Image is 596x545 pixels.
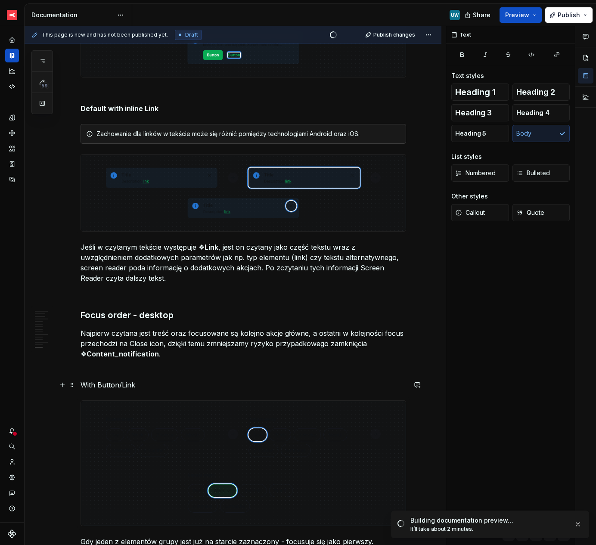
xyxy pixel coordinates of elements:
[545,7,593,23] button: Publish
[81,104,158,113] strong: Default with inline Link
[512,84,570,101] button: Heading 2
[558,11,580,19] span: Publish
[455,108,492,117] span: Heading 3
[516,108,549,117] span: Heading 4
[5,440,19,453] button: Search ⌘K
[500,7,542,23] button: Preview
[5,455,19,469] a: Invite team
[81,155,406,231] img: 3dffa6f9-a8fc-4a44-9de0-c4e879c2793d.png
[81,328,406,359] p: Najpierw czytana jest treść oraz focusowane są kolejno akcje główne, a ostatni w kolejności focus...
[363,29,419,41] button: Publish changes
[516,88,555,96] span: Heading 2
[8,530,16,538] svg: Supernova Logo
[81,401,406,526] img: ac144ded-0d8c-403f-8b01-dc7e52026948.png
[460,7,496,23] button: Share
[5,471,19,484] a: Settings
[87,350,159,358] strong: Content_notification
[5,173,19,186] a: Data sources
[516,169,550,177] span: Bulleted
[40,82,49,89] span: 59
[81,380,406,390] p: With Button/Link
[455,88,496,96] span: Heading 1
[96,130,400,138] div: Zachowanie dla linków w tekście może się różnić pomiędzy technologiami Android oraz iOS.
[5,157,19,171] a: Storybook stories
[451,71,484,80] div: Text styles
[451,192,488,201] div: Other styles
[5,126,19,140] a: Components
[31,11,113,19] div: Documentation
[455,208,485,217] span: Callout
[5,80,19,93] a: Code automation
[451,104,509,121] button: Heading 3
[5,33,19,47] a: Home
[455,129,486,138] span: Heading 5
[5,424,19,438] button: Notifications
[451,152,482,161] div: List styles
[451,125,509,142] button: Heading 5
[81,309,406,321] h3: Focus order - desktop
[451,12,459,19] div: UW
[512,104,570,121] button: Heading 4
[451,84,509,101] button: Heading 1
[5,142,19,155] a: Assets
[473,11,490,19] span: Share
[505,11,529,19] span: Preview
[512,204,570,221] button: Quote
[5,64,19,78] a: Analytics
[5,49,19,62] a: Documentation
[512,164,570,182] button: Bulleted
[516,208,544,217] span: Quote
[205,243,218,251] strong: Link
[42,31,168,38] span: This page is new and has not been published yet.
[7,10,17,20] img: 69bde2f7-25a0-4577-ad58-aa8b0b39a544.png
[410,516,567,525] div: Building documentation preview…
[451,164,509,182] button: Numbered
[5,111,19,124] a: Design tokens
[373,31,415,38] span: Publish changes
[451,204,509,221] button: Callout
[455,169,496,177] span: Numbered
[5,486,19,500] button: Contact support
[81,242,406,283] p: Jeśli w czytanym tekście występuje ❖ , jest on czytany jako część tekstu wraz z uwzględnieniem do...
[185,31,198,38] span: Draft
[410,526,567,533] div: It’ll take about 2 minutes.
